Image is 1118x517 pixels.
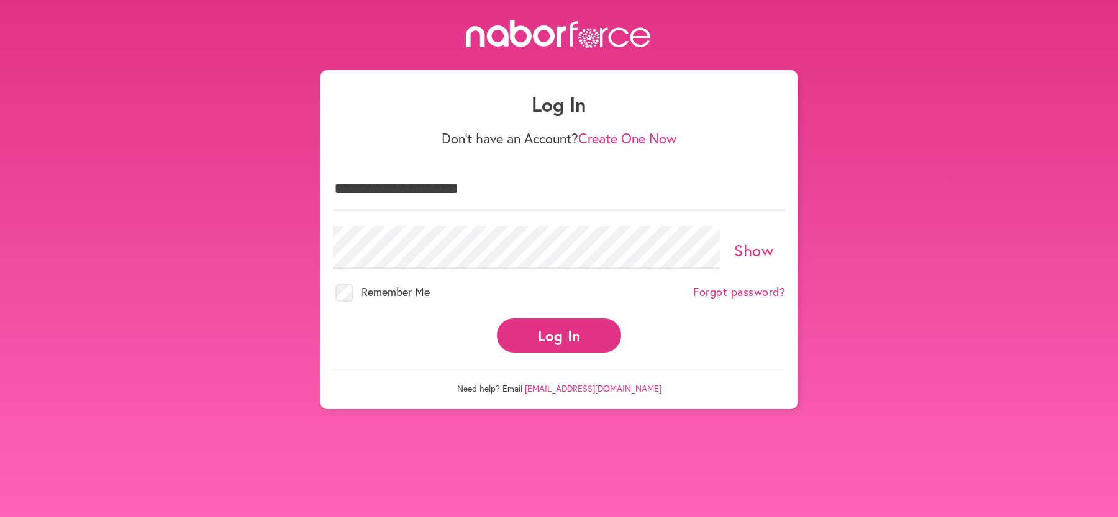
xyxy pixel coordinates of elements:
p: Don't have an Account? [333,130,785,146]
a: [EMAIL_ADDRESS][DOMAIN_NAME] [525,382,661,394]
span: Remember Me [361,284,430,299]
a: Create One Now [578,129,676,147]
a: Show [734,240,773,261]
a: Forgot password? [693,285,785,299]
h1: Log In [333,92,785,116]
p: Need help? Email [333,369,785,394]
button: Log In [497,318,621,353]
